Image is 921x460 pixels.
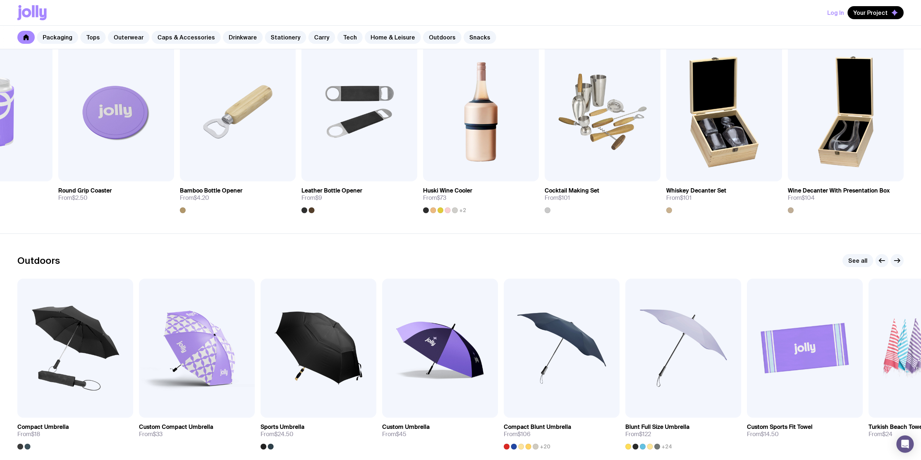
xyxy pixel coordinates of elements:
[180,181,296,213] a: Bamboo Bottle OpenerFrom$4.20
[301,187,362,194] h3: Leather Bottle Opener
[301,194,322,202] span: From
[802,194,815,202] span: $104
[58,181,174,207] a: Round Grip CoasterFrom$2.50
[315,194,322,202] span: $9
[896,435,914,453] div: Open Intercom Messenger
[337,31,363,44] a: Tech
[274,430,293,438] span: $24.50
[680,194,692,202] span: $101
[788,181,904,213] a: Wine Decanter With Presentation BoxFrom$104
[827,6,844,19] button: Log In
[180,187,242,194] h3: Bamboo Bottle Opener
[423,181,539,213] a: Huski Wine CoolerFrom$73+2
[625,423,689,431] h3: Blunt Full Size Umbrella
[17,423,69,431] h3: Compact Umbrella
[545,181,660,213] a: Cocktail Making SetFrom$101
[666,181,782,213] a: Whiskey Decanter SetFrom$101
[261,431,293,438] span: From
[72,194,88,202] span: $2.50
[853,9,888,16] span: Your Project
[17,431,40,438] span: From
[504,423,571,431] h3: Compact Blunt Umbrella
[365,31,421,44] a: Home & Leisure
[504,431,531,438] span: From
[625,431,651,438] span: From
[17,418,133,450] a: Compact UmbrellaFrom$18
[139,423,213,431] h3: Custom Compact Umbrella
[625,418,741,450] a: Blunt Full Size UmbrellaFrom$122+24
[17,255,60,266] h2: Outdoors
[517,430,531,438] span: $106
[396,430,406,438] span: $45
[301,181,417,213] a: Leather Bottle OpenerFrom$9
[558,194,570,202] span: $101
[37,31,78,44] a: Packaging
[180,194,209,202] span: From
[153,430,162,438] span: $33
[58,194,88,202] span: From
[423,194,446,202] span: From
[848,6,904,19] button: Your Project
[747,423,812,431] h3: Custom Sports Fit Towel
[139,418,255,444] a: Custom Compact UmbrellaFrom$33
[666,194,692,202] span: From
[459,207,466,213] span: +2
[223,31,263,44] a: Drinkware
[382,418,498,444] a: Custom UmbrellaFrom$45
[540,444,550,450] span: +20
[261,423,304,431] h3: Sports Umbrella
[265,31,306,44] a: Stationery
[788,187,890,194] h3: Wine Decanter With Presentation Box
[423,31,461,44] a: Outdoors
[108,31,149,44] a: Outerwear
[662,444,672,450] span: +24
[666,187,726,194] h3: Whiskey Decanter Set
[639,430,651,438] span: $122
[545,194,570,202] span: From
[423,187,472,194] h3: Huski Wine Cooler
[194,194,209,202] span: $4.20
[747,431,779,438] span: From
[152,31,221,44] a: Caps & Accessories
[869,431,892,438] span: From
[788,194,815,202] span: From
[504,418,620,450] a: Compact Blunt UmbrellaFrom$106+20
[31,430,40,438] span: $18
[139,431,162,438] span: From
[464,31,496,44] a: Snacks
[437,194,446,202] span: $73
[261,418,376,450] a: Sports UmbrellaFrom$24.50
[308,31,335,44] a: Carry
[382,431,406,438] span: From
[382,423,430,431] h3: Custom Umbrella
[80,31,106,44] a: Tops
[58,187,112,194] h3: Round Grip Coaster
[761,430,779,438] span: $14.50
[842,254,873,267] a: See all
[882,430,892,438] span: $24
[747,418,863,444] a: Custom Sports Fit TowelFrom$14.50
[545,187,599,194] h3: Cocktail Making Set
